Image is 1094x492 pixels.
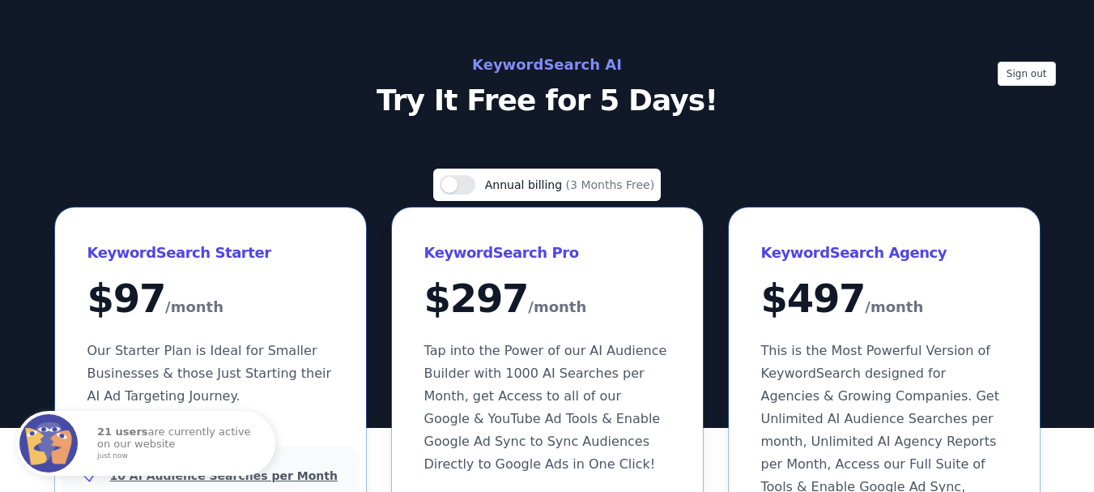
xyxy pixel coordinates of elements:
span: Annual billing [485,178,566,191]
p: Try It Free for 5 Days! [185,84,910,117]
small: just now [97,452,254,460]
div: $ 297 [424,279,670,320]
span: Tap into the Power of our AI Audience Builder with 1000 AI Searches per Month, get Access to all ... [424,343,667,472]
span: /month [165,294,223,320]
p: are currently active on our website [97,426,259,460]
span: Our Starter Plan is Ideal for Smaller Businesses & those Just Starting their AI Ad Targeting Jour... [87,343,332,404]
span: /month [528,294,586,320]
div: $ 497 [761,279,1007,320]
strong: 21 users [97,426,148,438]
h3: KeywordSearch Starter [87,240,334,266]
h2: KeywordSearch AI [185,52,910,78]
span: /month [865,294,923,320]
button: Sign out [998,62,1056,86]
h3: KeywordSearch Pro [424,240,670,266]
h3: KeywordSearch Agency [761,240,1007,266]
u: 10 AI Audience Searches per Month [110,469,338,482]
img: Fomo [19,414,78,473]
span: (3 Months Free) [566,178,655,191]
div: $ 97 [87,279,334,320]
